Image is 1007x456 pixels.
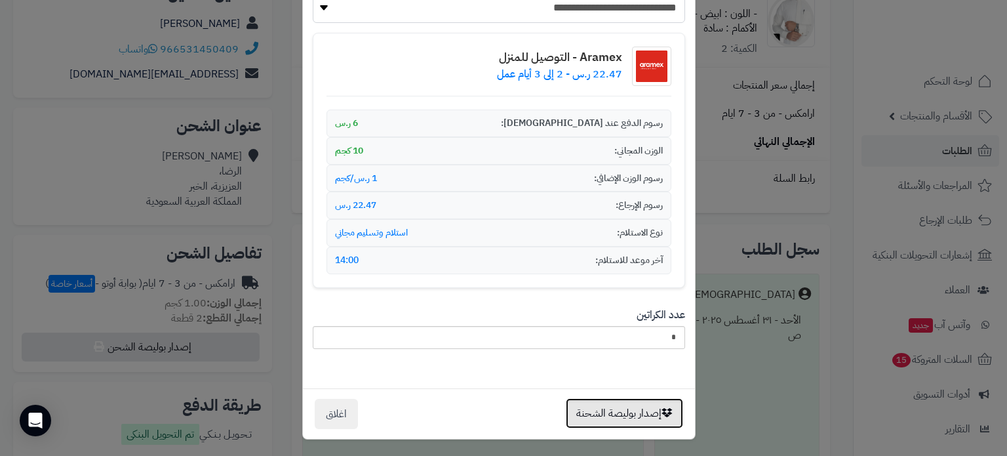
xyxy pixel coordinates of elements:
[616,199,663,212] span: رسوم الإرجاع:
[335,226,408,239] span: استلام وتسليم مجاني
[614,144,663,157] span: الوزن المجاني:
[617,226,663,239] span: نوع الاستلام:
[20,405,51,436] div: Open Intercom Messenger
[566,398,683,428] button: إصدار بوليصة الشحنة
[501,117,663,130] span: رسوم الدفع عند [DEMOGRAPHIC_DATA]:
[335,254,359,267] span: 14:00
[594,172,663,185] span: رسوم الوزن الإضافي:
[497,51,622,64] h4: Aramex - التوصيل للمنزل
[632,47,671,86] img: شعار شركة الشحن
[335,199,376,212] span: 22.47 ر.س
[595,254,663,267] span: آخر موعد للاستلام:
[335,117,358,130] span: 6 ر.س
[315,399,358,429] button: اغلاق
[637,308,685,323] label: عدد الكراتين
[497,67,622,82] p: 22.47 ر.س - 2 إلى 3 أيام عمل
[335,172,377,185] span: 1 ر.س/كجم
[335,144,363,157] span: 10 كجم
